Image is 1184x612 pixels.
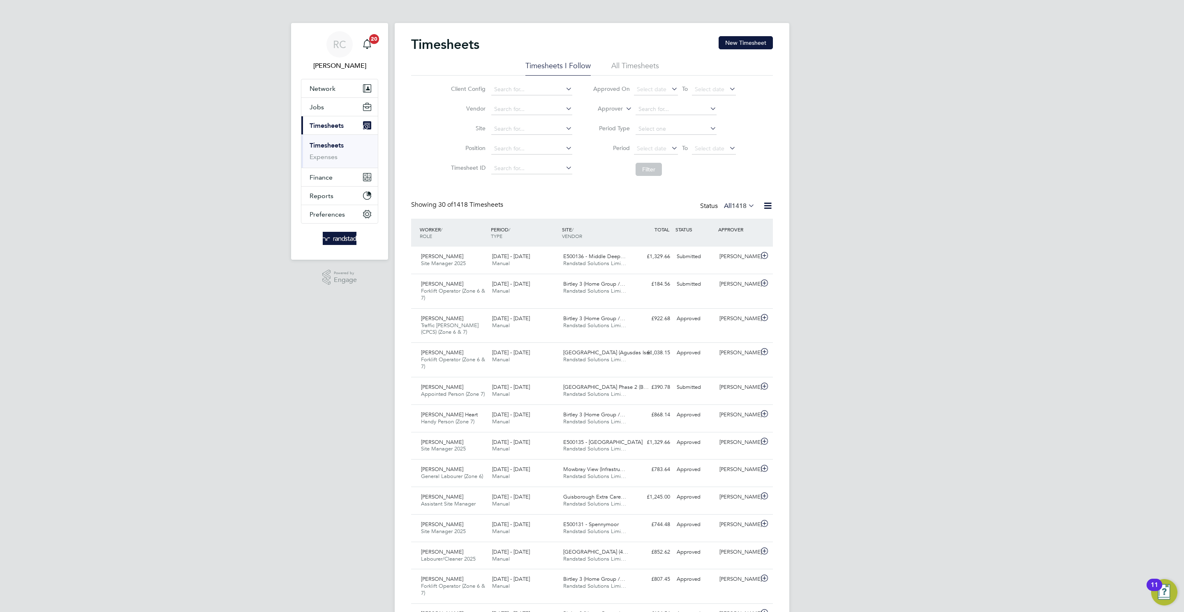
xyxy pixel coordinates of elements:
[421,356,485,370] span: Forklift Operator (Zone 6 & 7)
[700,201,756,212] div: Status
[716,408,759,422] div: [PERSON_NAME]
[631,490,673,504] div: £1,245.00
[421,411,478,418] span: [PERSON_NAME] Heart
[716,381,759,394] div: [PERSON_NAME]
[492,383,530,390] span: [DATE] - [DATE]
[421,322,479,336] span: Traffic [PERSON_NAME] (CPCS) (Zone 6 & 7)
[491,84,572,95] input: Search for...
[673,277,716,291] div: Submitted
[301,79,378,97] button: Network
[716,250,759,263] div: [PERSON_NAME]
[719,36,773,49] button: New Timesheet
[637,85,666,93] span: Select date
[489,222,560,243] div: PERIOD
[334,277,357,284] span: Engage
[449,164,486,171] label: Timesheet ID
[421,260,466,267] span: Site Manager 2025
[421,315,463,322] span: [PERSON_NAME]
[492,439,530,446] span: [DATE] - [DATE]
[631,545,673,559] div: £852.62
[492,280,530,287] span: [DATE] - [DATE]
[334,270,357,277] span: Powered by
[492,260,510,267] span: Manual
[310,192,333,200] span: Reports
[593,85,630,92] label: Approved On
[593,125,630,132] label: Period Type
[716,222,759,237] div: APPROVER
[631,346,673,360] div: £1,038.15
[716,573,759,586] div: [PERSON_NAME]
[631,436,673,449] div: £1,329.66
[301,232,378,245] a: Go to home page
[563,390,626,397] span: Randstad Solutions Limi…
[492,466,530,473] span: [DATE] - [DATE]
[631,312,673,326] div: £922.68
[421,383,463,390] span: [PERSON_NAME]
[492,521,530,528] span: [DATE] - [DATE]
[492,315,530,322] span: [DATE] - [DATE]
[421,582,485,596] span: Forklift Operator (Zone 6 & 7)
[563,575,625,582] span: Birtley 3 (Home Group /…
[421,445,466,452] span: Site Manager 2025
[301,98,378,116] button: Jobs
[301,31,378,71] a: RC[PERSON_NAME]
[673,381,716,394] div: Submitted
[492,349,530,356] span: [DATE] - [DATE]
[631,250,673,263] div: £1,329.66
[369,34,379,44] span: 20
[491,143,572,155] input: Search for...
[411,36,479,53] h2: Timesheets
[421,280,463,287] span: [PERSON_NAME]
[563,521,619,528] span: E500131 - Spennymoor
[673,463,716,476] div: Approved
[420,233,432,239] span: ROLE
[716,346,759,360] div: [PERSON_NAME]
[724,202,755,210] label: All
[421,548,463,555] span: [PERSON_NAME]
[593,144,630,152] label: Period
[560,222,631,243] div: SITE
[631,463,673,476] div: £783.64
[492,418,510,425] span: Manual
[310,122,344,129] span: Timesheets
[418,222,489,243] div: WORKER
[673,490,716,504] div: Approved
[449,125,486,132] label: Site
[421,528,466,535] span: Site Manager 2025
[449,105,486,112] label: Vendor
[563,349,656,356] span: [GEOGRAPHIC_DATA] (Agusdas Isra…
[421,466,463,473] span: [PERSON_NAME]
[673,573,716,586] div: Approved
[563,383,649,390] span: [GEOGRAPHIC_DATA] Phase 2 (B…
[673,408,716,422] div: Approved
[438,201,503,209] span: 1418 Timesheets
[673,312,716,326] div: Approved
[310,103,324,111] span: Jobs
[673,250,716,263] div: Submitted
[631,408,673,422] div: £868.14
[421,253,463,260] span: [PERSON_NAME]
[563,356,626,363] span: Randstad Solutions Limi…
[563,411,625,418] span: Birtley 3 (Home Group /…
[492,253,530,260] span: [DATE] - [DATE]
[716,490,759,504] div: [PERSON_NAME]
[562,233,582,239] span: VENDOR
[695,85,724,93] span: Select date
[310,153,338,161] a: Expenses
[441,226,442,233] span: /
[322,270,357,285] a: Powered byEngage
[492,287,510,294] span: Manual
[563,500,626,507] span: Randstad Solutions Limi…
[310,173,333,181] span: Finance
[492,473,510,480] span: Manual
[492,493,530,500] span: [DATE] - [DATE]
[563,253,626,260] span: E500136 - Middle Deep…
[673,346,716,360] div: Approved
[563,322,626,329] span: Randstad Solutions Limi…
[636,163,662,176] button: Filter
[563,287,626,294] span: Randstad Solutions Limi…
[695,145,724,152] span: Select date
[636,104,717,115] input: Search for...
[421,473,483,480] span: General Labourer (Zone 6)
[563,418,626,425] span: Randstad Solutions Limi…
